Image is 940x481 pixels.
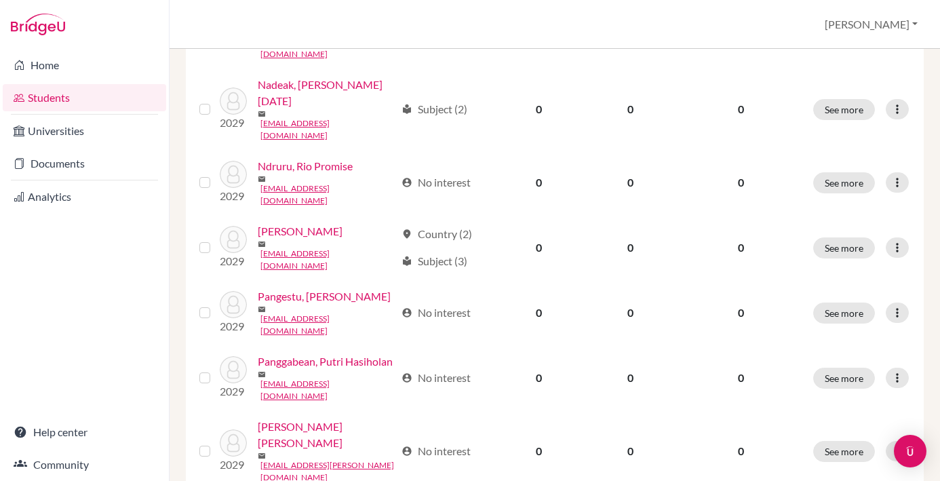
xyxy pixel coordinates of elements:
p: 2029 [220,115,247,131]
img: Nobel, Erica Arianna [220,226,247,253]
img: Ndruru, Rio Promise [220,161,247,188]
td: 0 [494,345,583,410]
a: [EMAIL_ADDRESS][DOMAIN_NAME] [260,117,395,142]
a: Documents [3,150,166,177]
div: Country (2) [402,226,472,242]
td: 0 [494,69,583,150]
p: 0 [685,443,797,459]
p: 0 [685,305,797,321]
button: See more [813,237,875,258]
button: [PERSON_NAME] [819,12,924,37]
a: Community [3,451,166,478]
td: 0 [583,150,677,215]
a: Pangestu, [PERSON_NAME] [258,288,391,305]
span: account_circle [402,372,412,383]
button: See more [813,303,875,324]
div: Open Intercom Messenger [894,435,926,467]
a: [PERSON_NAME] [PERSON_NAME] [258,419,395,451]
span: mail [258,370,266,379]
span: mail [258,110,266,118]
td: 0 [494,215,583,280]
div: Subject (2) [402,101,467,117]
a: Help center [3,419,166,446]
img: Panggabean, Putri Hasiholan [220,356,247,383]
span: local_library [402,104,412,115]
td: 0 [583,345,677,410]
span: local_library [402,256,412,267]
p: 0 [685,101,797,117]
p: 2029 [220,457,247,473]
button: See more [813,99,875,120]
a: Universities [3,117,166,145]
a: Nadeak, [PERSON_NAME][DATE] [258,77,395,109]
td: 0 [583,69,677,150]
a: [PERSON_NAME] [258,223,342,239]
p: 2029 [220,188,247,204]
a: Ndruru, Rio Promise [258,158,353,174]
p: 0 [685,174,797,191]
a: [EMAIL_ADDRESS][DOMAIN_NAME] [260,182,395,207]
td: 0 [583,215,677,280]
img: Phan, Colleen Xaviera [220,429,247,457]
div: No interest [402,305,471,321]
span: mail [258,175,266,183]
span: mail [258,305,266,313]
div: No interest [402,370,471,386]
span: mail [258,240,266,248]
a: [EMAIL_ADDRESS][DOMAIN_NAME] [260,248,395,272]
p: 2029 [220,253,247,269]
a: [EMAIL_ADDRESS][DOMAIN_NAME] [260,378,395,402]
span: location_on [402,229,412,239]
div: No interest [402,443,471,459]
a: Home [3,52,166,79]
td: 0 [494,150,583,215]
img: Pangestu, Edbert Royce [220,291,247,318]
p: 0 [685,370,797,386]
span: account_circle [402,446,412,457]
a: Students [3,84,166,111]
span: mail [258,452,266,460]
p: 2029 [220,318,247,334]
span: account_circle [402,177,412,188]
img: Nadeak, Yesaya Raja Pengarapen [220,88,247,115]
button: See more [813,172,875,193]
img: Bridge-U [11,14,65,35]
a: [EMAIL_ADDRESS][DOMAIN_NAME] [260,313,395,337]
span: account_circle [402,307,412,318]
p: 0 [685,239,797,256]
div: No interest [402,174,471,191]
td: 0 [583,280,677,345]
button: See more [813,441,875,462]
button: See more [813,368,875,389]
td: 0 [494,280,583,345]
p: 2029 [220,383,247,400]
div: Subject (3) [402,253,467,269]
a: Analytics [3,183,166,210]
a: Panggabean, Putri Hasiholan [258,353,393,370]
